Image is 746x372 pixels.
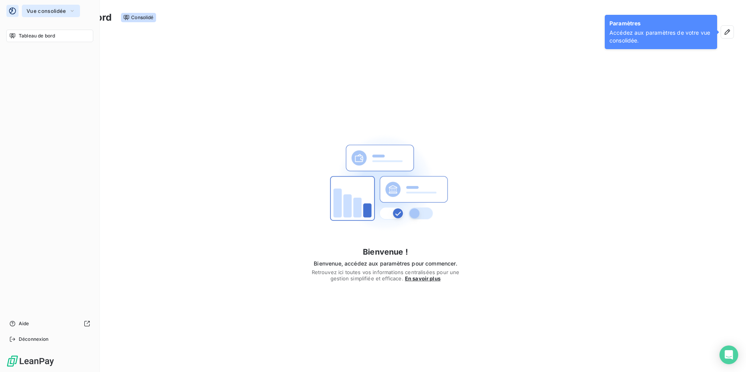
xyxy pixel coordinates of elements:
[405,275,440,282] span: En savoir plus
[311,269,460,282] span: Retrouvez ici toutes vos informations centralisées pour une gestion simplifiée et efficace.
[609,19,712,29] span: Paramètres
[719,345,738,364] div: Open Intercom Messenger
[19,336,49,343] span: Déconnexion
[311,246,460,258] h4: Bienvenue !
[27,8,66,14] span: Vue consolidée
[6,317,93,330] a: Aide
[6,355,55,367] img: Logo LeanPay
[609,29,712,44] span: Accédez aux paramètres de votre vue consolidée.
[323,121,448,246] img: First time
[311,260,460,267] span: Bienvenue, accédez aux paramètres pour commencer.
[19,32,55,39] span: Tableau de bord
[19,320,29,327] span: Aide
[121,13,156,22] span: Consolidé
